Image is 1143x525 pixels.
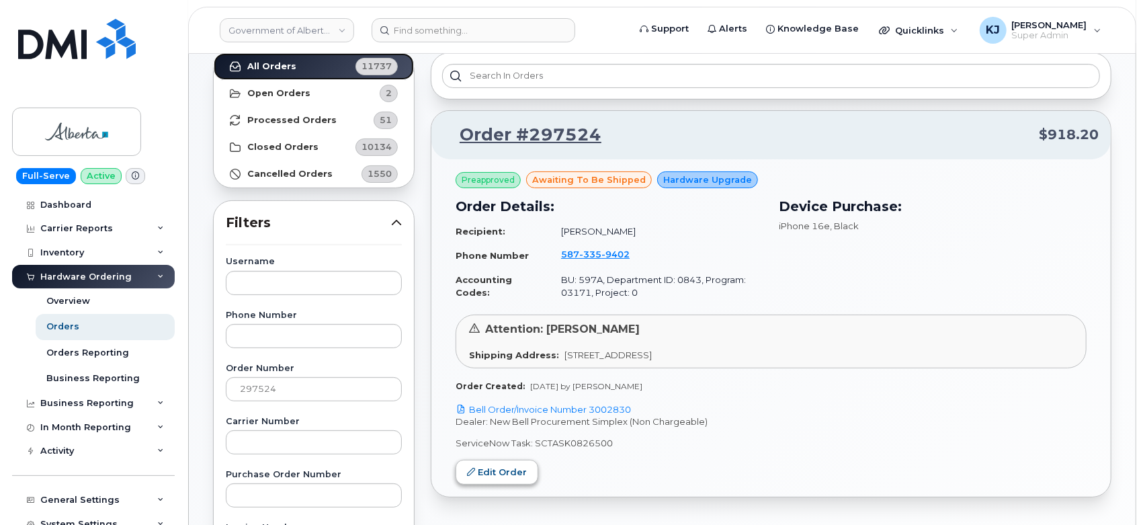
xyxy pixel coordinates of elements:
span: 2 [386,87,392,99]
strong: All Orders [247,61,296,72]
strong: Phone Number [456,250,529,261]
span: 10134 [362,140,392,153]
strong: Accounting Codes: [456,274,512,298]
label: Order Number [226,364,402,373]
strong: Order Created: [456,381,525,391]
a: Open Orders2 [214,80,414,107]
div: Quicklinks [870,17,968,44]
a: Order #297524 [443,123,601,147]
strong: Closed Orders [247,142,319,153]
label: Username [226,257,402,266]
span: Filters [226,213,391,233]
a: Cancelled Orders1550 [214,161,414,188]
span: 1550 [368,167,392,180]
span: Super Admin [1012,30,1087,41]
label: Carrier Number [226,417,402,426]
td: [PERSON_NAME] [549,220,763,243]
strong: Recipient: [456,226,505,237]
h3: Order Details: [456,196,763,216]
a: All Orders11737 [214,53,414,80]
p: ServiceNow Task: SCTASK0826500 [456,437,1087,450]
span: Support [651,22,689,36]
a: Closed Orders10134 [214,134,414,161]
strong: Shipping Address: [469,350,559,360]
span: iPhone 16e [779,220,831,231]
div: Kobe Justice [970,17,1111,44]
span: 587 [561,249,630,259]
a: Support [630,15,698,42]
span: 9402 [601,249,630,259]
span: , Black [831,220,859,231]
span: Hardware Upgrade [663,173,752,186]
p: Dealer: New Bell Procurement Simplex (Non Chargeable) [456,415,1087,428]
strong: Open Orders [247,88,310,99]
span: [DATE] by [PERSON_NAME] [530,381,642,391]
a: Edit Order [456,460,538,485]
label: Purchase Order Number [226,471,402,479]
a: Alerts [698,15,757,42]
h3: Device Purchase: [779,196,1087,216]
span: KJ [986,22,1000,38]
label: Phone Number [226,311,402,320]
strong: Cancelled Orders [247,169,333,179]
span: Quicklinks [895,25,944,36]
a: Knowledge Base [757,15,868,42]
span: Knowledge Base [777,22,859,36]
input: Search in orders [442,64,1100,88]
span: 11737 [362,60,392,73]
td: BU: 597A, Department ID: 0843, Program: 03171, Project: 0 [549,268,763,304]
span: Preapproved [462,174,515,186]
a: Bell Order/Invoice Number 3002830 [456,404,631,415]
strong: Processed Orders [247,115,337,126]
span: 51 [380,114,392,126]
span: awaiting to be shipped [532,173,646,186]
span: Attention: [PERSON_NAME] [485,323,640,335]
a: Processed Orders51 [214,107,414,134]
span: Alerts [719,22,747,36]
span: $918.20 [1039,125,1099,145]
input: Find something... [372,18,575,42]
span: 335 [579,249,601,259]
span: [PERSON_NAME] [1012,19,1087,30]
span: [STREET_ADDRESS] [564,350,652,360]
a: 5873359402 [561,249,646,259]
a: Government of Alberta (GOA) [220,18,354,42]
